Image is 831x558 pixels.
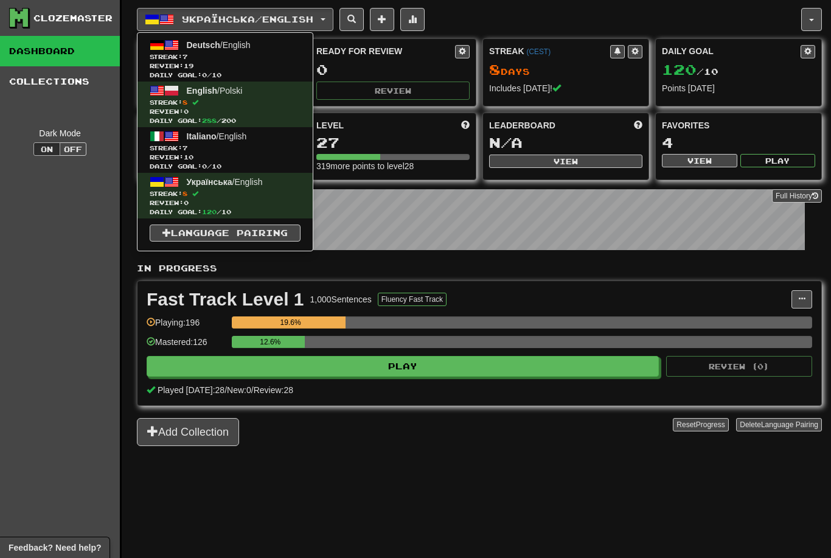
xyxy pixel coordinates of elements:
a: Language Pairing [150,225,301,242]
span: Review: 10 [150,153,301,162]
a: Deutsch/EnglishStreak:7 Review:19Daily Goal:0/10 [137,36,313,82]
span: Review: 0 [150,107,301,116]
span: 0 [202,71,207,78]
span: Daily Goal: / 200 [150,116,301,125]
span: / Polski [187,86,243,96]
span: Daily Goal: / 10 [150,208,301,217]
span: / English [187,40,251,50]
a: Українська/EnglishStreak:8 Review:0Daily Goal:120/10 [137,173,313,218]
span: Open feedback widget [9,542,101,554]
a: English/PolskiStreak:8 Review:0Daily Goal:288/200 [137,82,313,127]
span: Daily Goal: / 10 [150,71,301,80]
span: Streak: [150,144,301,153]
span: / English [187,131,247,141]
span: / English [187,177,263,187]
span: Review: 0 [150,198,301,208]
span: Deutsch [187,40,220,50]
span: Українська [187,177,232,187]
span: Daily Goal: / 10 [150,162,301,171]
span: Italiano [187,131,217,141]
span: English [187,86,218,96]
span: 0 [202,162,207,170]
span: 8 [183,190,187,197]
a: Italiano/EnglishStreak:7 Review:10Daily Goal:0/10 [137,127,313,173]
span: 120 [202,208,217,215]
span: 7 [183,144,187,152]
span: Review: 19 [150,61,301,71]
span: Streak: [150,52,301,61]
span: 7 [183,53,187,60]
span: Streak: [150,98,301,107]
span: 8 [183,99,187,106]
span: Streak: [150,189,301,198]
span: 288 [202,117,217,124]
